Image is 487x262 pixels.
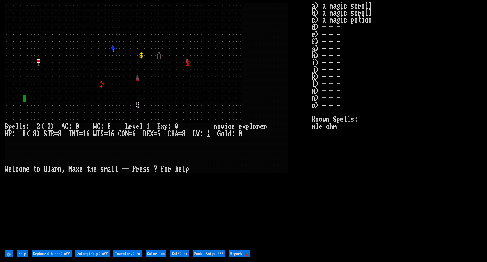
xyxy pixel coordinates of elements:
[178,130,182,137] div: =
[146,250,166,257] input: Color: on
[232,130,235,137] div: :
[147,130,150,137] div: E
[86,166,90,173] div: t
[97,123,100,130] div: C
[90,166,93,173] div: h
[5,130,8,137] div: H
[79,166,83,173] div: e
[19,166,23,173] div: o
[170,250,189,257] input: Bold: on
[79,130,83,137] div: =
[132,166,136,173] div: P
[196,130,200,137] div: V
[15,123,19,130] div: l
[54,166,58,173] div: r
[143,166,147,173] div: s
[54,130,58,137] div: =
[69,130,72,137] div: I
[132,130,136,137] div: 6
[93,123,97,130] div: W
[62,166,65,173] div: ,
[139,123,143,130] div: l
[5,166,8,173] div: W
[37,130,40,137] div: )
[26,166,30,173] div: e
[136,166,139,173] div: r
[221,130,224,137] div: o
[44,130,47,137] div: S
[33,166,37,173] div: t
[207,130,210,137] mark: H
[178,166,182,173] div: e
[122,130,125,137] div: O
[69,166,72,173] div: M
[143,130,147,137] div: D
[23,166,26,173] div: m
[108,123,111,130] div: 0
[175,123,178,130] div: 0
[217,123,221,130] div: o
[154,166,157,173] div: ?
[249,123,253,130] div: l
[154,130,157,137] div: =
[26,123,30,130] div: :
[47,130,51,137] div: T
[76,166,79,173] div: x
[47,123,51,130] div: 2
[111,130,115,137] div: 6
[182,130,186,137] div: 8
[312,3,482,249] stats: a) a magic scroll b) a magic scroll c) a magic potion d) - - - e) - - - f) - - - g) - - - h) - - ...
[224,123,228,130] div: i
[72,130,76,137] div: N
[256,123,260,130] div: r
[175,166,178,173] div: h
[17,250,28,257] input: Help
[12,130,15,137] div: :
[193,130,196,137] div: L
[136,123,139,130] div: e
[51,166,54,173] div: a
[104,130,108,137] div: =
[15,166,19,173] div: c
[161,123,164,130] div: x
[132,123,136,130] div: v
[19,123,23,130] div: l
[228,130,232,137] div: d
[83,130,86,137] div: 1
[239,123,242,130] div: e
[32,250,72,257] input: Keyboard hints: off
[100,130,104,137] div: S
[175,130,178,137] div: A
[62,123,65,130] div: A
[93,166,97,173] div: e
[37,123,40,130] div: 2
[115,166,118,173] div: l
[44,166,47,173] div: U
[8,130,12,137] div: P
[12,123,15,130] div: e
[76,123,79,130] div: 0
[86,130,90,137] div: 6
[111,166,115,173] div: l
[157,130,161,137] div: 6
[242,123,246,130] div: x
[186,166,189,173] div: p
[65,123,69,130] div: C
[214,123,217,130] div: n
[182,166,186,173] div: l
[200,130,203,137] div: :
[139,166,143,173] div: e
[58,166,62,173] div: n
[72,166,76,173] div: a
[221,123,224,130] div: v
[76,130,79,137] div: T
[75,250,110,257] input: Auto-pickup: off
[164,166,168,173] div: o
[33,130,37,137] div: 8
[168,130,171,137] div: C
[108,166,111,173] div: a
[217,130,221,137] div: G
[97,130,100,137] div: I
[122,166,125,173] div: -
[228,123,232,130] div: c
